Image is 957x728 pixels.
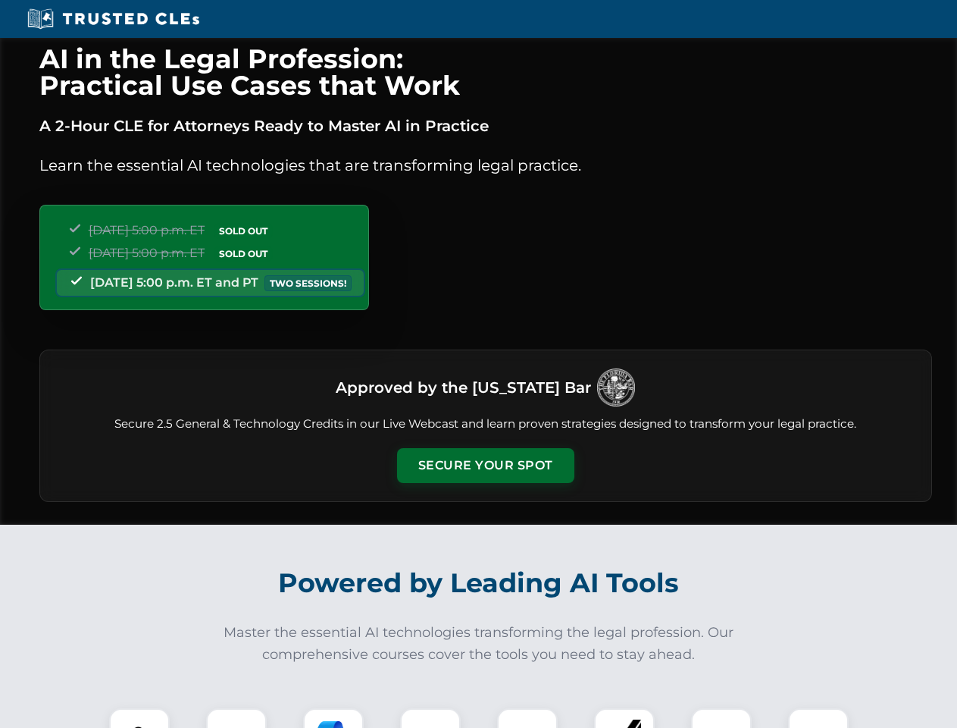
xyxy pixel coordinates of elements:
p: Master the essential AI technologies transforming the legal profession. Our comprehensive courses... [214,622,744,666]
img: Logo [597,369,635,406]
img: Trusted CLEs [23,8,204,30]
p: A 2-Hour CLE for Attorneys Ready to Master AI in Practice [39,114,932,138]
span: SOLD OUT [214,223,273,239]
p: Learn the essential AI technologies that are transforming legal practice. [39,153,932,177]
span: [DATE] 5:00 p.m. ET [89,223,205,237]
span: [DATE] 5:00 p.m. ET [89,246,205,260]
button: Secure Your Spot [397,448,574,483]
h2: Powered by Leading AI Tools [59,557,899,610]
p: Secure 2.5 General & Technology Credits in our Live Webcast and learn proven strategies designed ... [58,416,913,433]
h1: AI in the Legal Profession: Practical Use Cases that Work [39,45,932,99]
h3: Approved by the [US_STATE] Bar [336,374,591,401]
span: SOLD OUT [214,246,273,262]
